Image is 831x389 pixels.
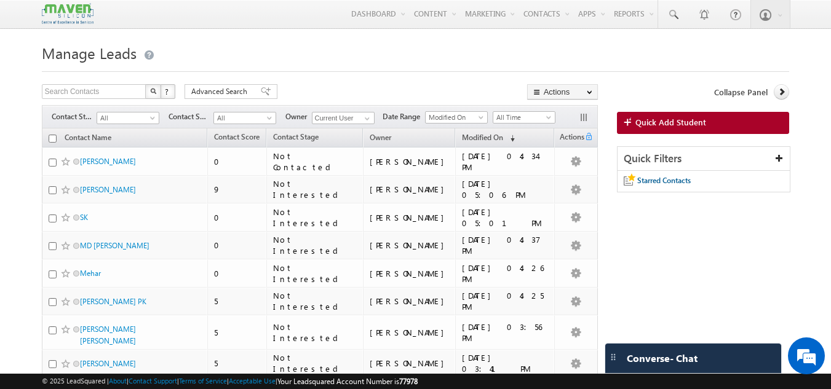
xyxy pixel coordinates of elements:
[399,377,418,386] span: 77978
[80,213,88,222] a: SK
[129,377,177,385] a: Contact Support
[277,377,418,386] span: Your Leadsquared Account Number is
[370,327,450,338] div: [PERSON_NAME]
[169,111,213,122] span: Contact Source
[208,130,266,146] a: Contact Score
[214,112,272,124] span: All
[179,377,227,385] a: Terms of Service
[370,358,450,369] div: [PERSON_NAME]
[370,184,450,195] div: [PERSON_NAME]
[493,111,555,124] a: All Time
[273,352,357,374] div: Not Interested
[42,3,93,25] img: Custom Logo
[635,117,706,128] span: Quick Add Student
[370,156,450,167] div: [PERSON_NAME]
[214,296,261,307] div: 5
[462,133,503,142] span: Modified On
[80,269,101,278] a: Mehar
[527,84,598,100] button: Actions
[97,112,159,124] a: All
[52,111,97,122] span: Contact Stage
[42,43,137,63] span: Manage Leads
[273,290,357,312] div: Not Interested
[273,178,357,200] div: Not Interested
[462,290,548,312] div: [DATE] 04:25 PM
[165,86,170,96] span: ?
[42,375,418,387] span: © 2025 LeadSquared | | | | |
[97,112,156,124] span: All
[80,241,149,250] a: MD [PERSON_NAME]
[426,112,484,123] span: Modified On
[214,184,261,195] div: 9
[383,111,425,122] span: Date Range
[161,84,175,99] button: ?
[213,112,276,124] a: All
[109,377,127,385] a: About
[627,353,698,364] span: Converse - Chat
[493,112,552,123] span: All Time
[617,112,790,134] a: Quick Add Student
[462,206,548,229] div: [DATE] 05:01 PM
[214,358,261,369] div: 5
[370,133,391,142] span: Owner
[714,87,768,98] span: Collapse Panel
[462,262,548,285] div: [DATE] 04:26 PM
[462,321,548,344] div: [DATE] 03:56 PM
[150,88,156,94] img: Search
[285,111,312,122] span: Owner
[462,352,548,374] div: [DATE] 03:41 PM
[80,157,136,166] a: [PERSON_NAME]
[214,156,261,167] div: 0
[425,111,488,124] a: Modified On
[358,112,373,125] a: Show All Items
[312,112,375,124] input: Type to Search
[80,324,136,345] a: [PERSON_NAME] [PERSON_NAME]
[229,377,276,385] a: Acceptable Use
[370,212,450,223] div: [PERSON_NAME]
[80,185,136,194] a: [PERSON_NAME]
[214,327,261,338] div: 5
[58,131,117,147] a: Contact Name
[456,130,521,146] a: Modified On (sorted descending)
[462,178,548,200] div: [DATE] 05:06 PM
[462,151,548,173] div: [DATE] 04:34 PM
[370,240,450,251] div: [PERSON_NAME]
[637,176,691,185] span: Starred Contacts
[49,135,57,143] input: Check all records
[214,240,261,251] div: 0
[462,234,548,256] div: [DATE] 04:37 PM
[267,130,325,146] a: Contact Stage
[505,133,515,143] span: (sorted descending)
[273,262,357,285] div: Not Interested
[214,132,260,141] span: Contact Score
[273,151,357,173] div: Not Contacted
[555,130,584,146] span: Actions
[273,321,357,344] div: Not Interested
[191,86,251,97] span: Advanced Search
[273,234,357,256] div: Not Interested
[608,352,618,362] img: carter-drag
[618,147,790,171] div: Quick Filters
[214,212,261,223] div: 0
[370,296,450,307] div: [PERSON_NAME]
[273,206,357,229] div: Not Interested
[370,268,450,279] div: [PERSON_NAME]
[80,297,146,306] a: [PERSON_NAME] PK
[80,359,136,368] a: [PERSON_NAME]
[273,132,319,141] span: Contact Stage
[214,268,261,279] div: 0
